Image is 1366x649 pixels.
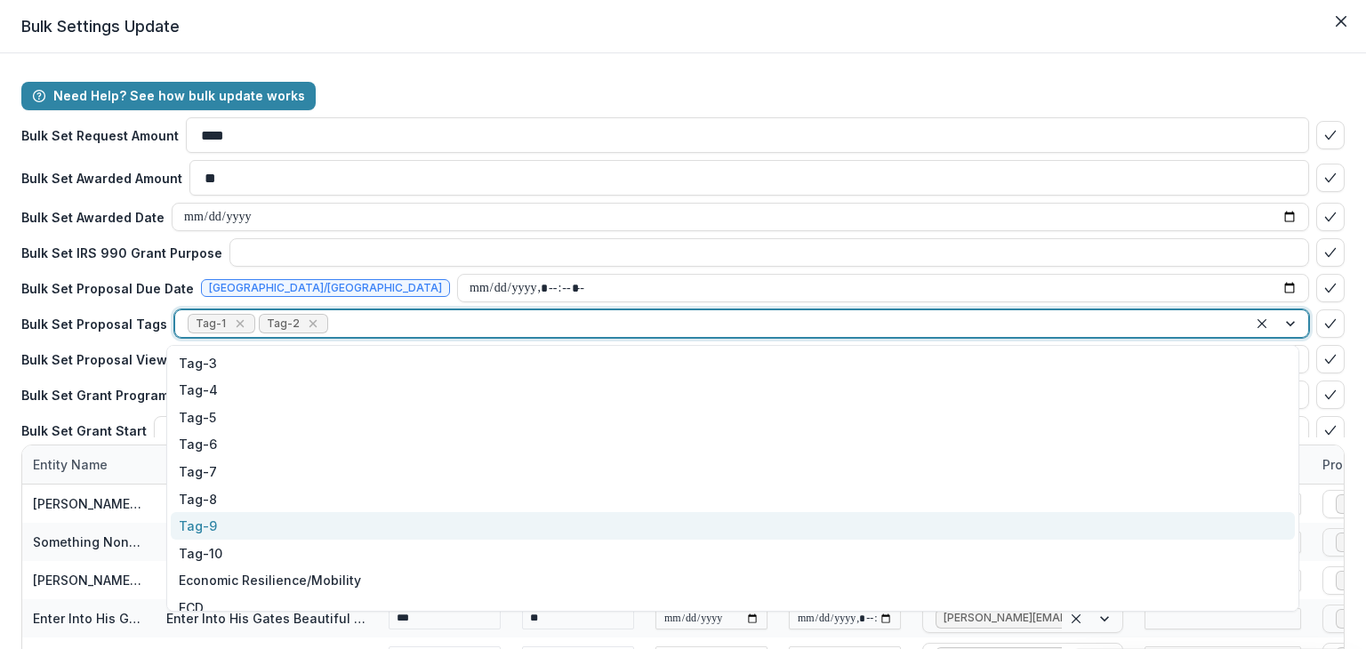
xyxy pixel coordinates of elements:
div: Remove Tag-2 [304,315,322,333]
p: Bulk Set IRS 990 Grant Purpose [21,244,222,262]
div: [PERSON_NAME][EMAIL_ADDRESS][DOMAIN_NAME] [33,571,145,589]
div: Economic Resilience/Mobility [171,567,1295,595]
div: Tag-9 [171,512,1295,540]
div: Something Nonprofit - 1 [33,533,145,551]
div: Tag-3 [171,349,1295,377]
div: Display Name [156,445,378,484]
div: Tag-5 [171,404,1295,431]
button: Need Help? See how bulk update works [21,82,316,110]
div: Entity Name [22,445,156,484]
p: Bulk Set Proposal Due Date [21,279,194,298]
button: bulk-confirm-option [1316,164,1345,192]
p: Bulk Set Awarded Amount [21,169,182,188]
p: Bulk Set Proposal Viewers [21,350,188,369]
div: [PERSON_NAME]+ngotranslatatetest NGO [33,494,145,513]
div: Tag-7 [171,458,1295,485]
div: Tag-4 [171,376,1295,404]
span: [GEOGRAPHIC_DATA]/[GEOGRAPHIC_DATA] [209,282,442,294]
button: bulk-confirm-option [1316,274,1345,302]
div: Tag-10 [171,540,1295,567]
p: Bulk Set Grant Program Areas [21,386,209,405]
div: Display Name [156,455,263,474]
div: ECD [171,594,1295,621]
p: Bulk Set Grant Start [21,421,147,440]
div: Clear selected options [1065,608,1087,629]
div: Enter Into His Gates Beautiful Gate with EIN no contact - 2025 - Form for Translation Public [166,609,367,628]
button: bulk-confirm-option [1316,381,1345,409]
button: bulk-confirm-option [1316,309,1345,338]
span: Tag-2 [267,317,300,330]
span: Tag-1 [196,317,226,330]
div: Tag-6 [171,431,1295,459]
div: Enter Into His Gates Beautiful Gate with EIN no contact [33,609,145,628]
div: Entity Name [22,455,118,474]
p: Bulk Set Request Amount [21,126,179,145]
p: Bulk Set Proposal Tags [21,315,167,333]
div: Clear selected options [1251,313,1273,334]
button: Close [1327,7,1355,36]
button: bulk-confirm-option [1316,238,1345,267]
div: Remove Tag-1 [231,315,249,333]
button: bulk-confirm-option [1316,416,1345,445]
button: bulk-confirm-option [1316,345,1345,373]
button: bulk-confirm-option [1316,203,1345,231]
p: Bulk Set Awarded Date [21,208,165,227]
button: bulk-confirm-option [1316,121,1345,149]
div: Tag-8 [171,485,1295,513]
